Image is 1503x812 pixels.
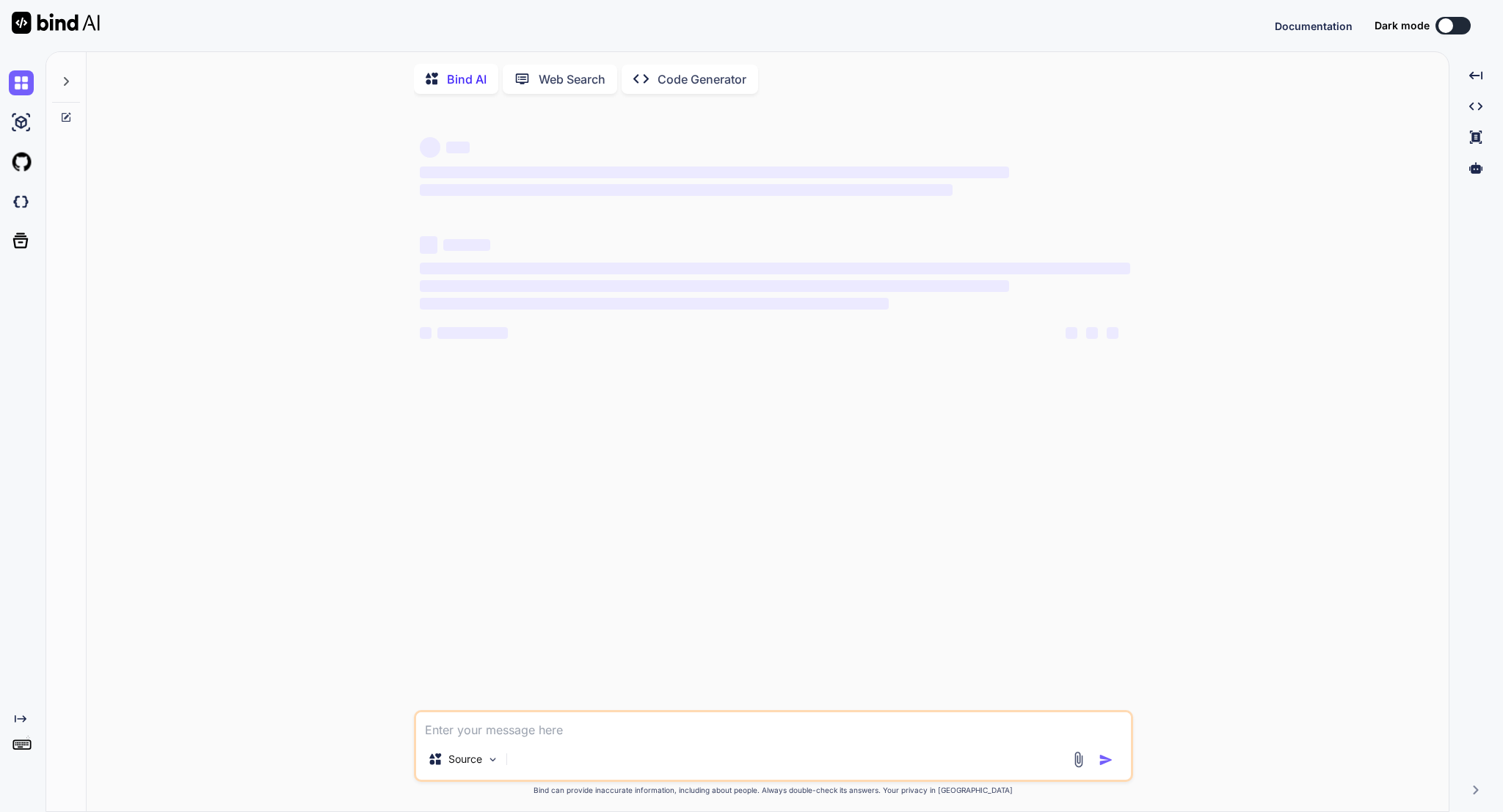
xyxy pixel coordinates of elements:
img: Bind AI [12,12,100,34]
span: ‌ [443,239,490,251]
button: Documentation [1275,18,1353,34]
img: icon [1099,753,1113,767]
span: Documentation [1275,20,1353,32]
p: Source [448,752,482,767]
p: Bind can provide inaccurate information, including about people. Always double-check its answers.... [414,785,1133,796]
span: ‌ [420,298,889,310]
img: Pick Models [487,753,499,766]
p: Code Generator [658,70,746,88]
span: ‌ [420,236,437,254]
span: ‌ [1066,327,1077,339]
img: githubLight [9,150,34,175]
span: ‌ [420,167,1009,178]
span: ‌ [420,137,440,158]
span: ‌ [1107,327,1118,339]
span: ‌ [437,327,508,339]
img: ai-studio [9,110,34,135]
img: attachment [1070,751,1087,768]
span: ‌ [446,142,470,153]
span: Dark mode [1375,18,1430,33]
p: Bind AI [447,70,487,88]
img: darkCloudIdeIcon [9,189,34,214]
img: chat [9,70,34,95]
span: ‌ [420,263,1130,274]
span: ‌ [420,184,953,196]
p: Web Search [539,70,605,88]
span: ‌ [420,327,432,339]
span: ‌ [420,280,1009,292]
span: ‌ [1086,327,1098,339]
